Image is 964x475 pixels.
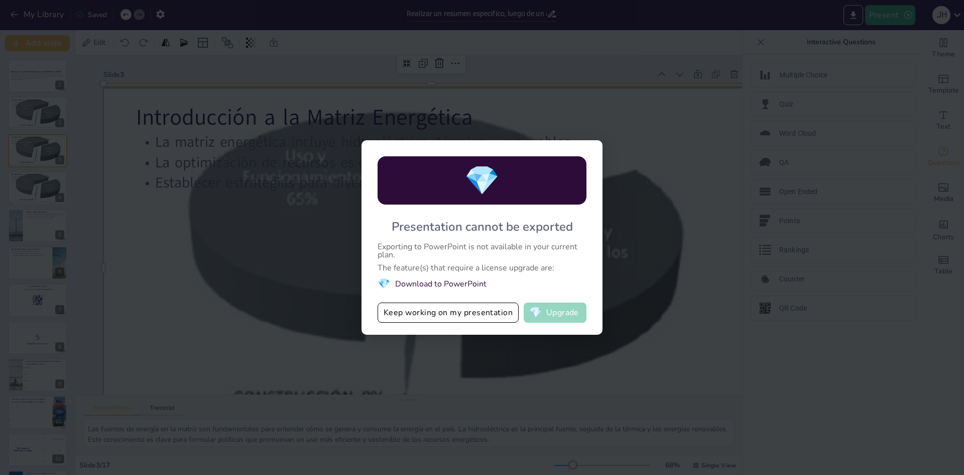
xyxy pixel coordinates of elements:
div: Exporting to PowerPoint is not available in your current plan. [378,243,586,259]
span: diamond [529,308,542,318]
span: diamond [464,161,500,200]
span: diamond [378,277,390,291]
div: The feature(s) that require a license upgrade are: [378,264,586,272]
li: Download to PowerPoint [378,277,586,291]
div: Presentation cannot be exported [392,219,573,235]
button: Keep working on my presentation [378,303,519,323]
button: diamondUpgrade [524,303,586,323]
